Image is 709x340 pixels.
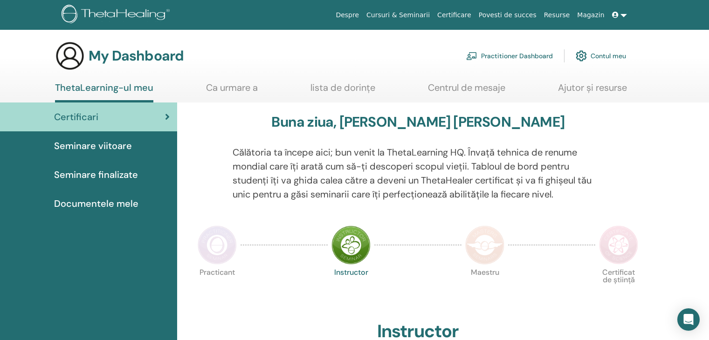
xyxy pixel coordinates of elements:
[271,114,564,130] h3: Buna ziua, [PERSON_NAME] [PERSON_NAME]
[363,7,434,24] a: Cursuri & Seminarii
[233,145,604,201] p: Călătoria ta începe aici; bun venit la ThetaLearning HQ. Învață tehnica de renume mondial care îț...
[331,225,371,265] img: Instructor
[599,269,638,308] p: Certificat de știință
[54,197,138,211] span: Documentele mele
[332,7,363,24] a: Despre
[331,269,371,308] p: Instructor
[466,46,553,66] a: Practitioner Dashboard
[465,269,504,308] p: Maestru
[198,269,237,308] p: Practicant
[62,5,173,26] img: logo.png
[573,7,608,24] a: Magazin
[206,82,258,100] a: Ca urmare a
[466,52,477,60] img: chalkboard-teacher.svg
[54,168,138,182] span: Seminare finalizate
[55,82,153,102] a: ThetaLearning-ul meu
[198,225,237,265] img: Practitioner
[54,110,98,124] span: Certificari
[54,139,132,153] span: Seminare viitoare
[540,7,574,24] a: Resurse
[89,48,184,64] h3: My Dashboard
[677,308,700,331] div: Open Intercom Messenger
[434,7,475,24] a: Certificare
[465,225,504,265] img: Master
[475,7,540,24] a: Povesti de succes
[55,41,85,71] img: generic-user-icon.jpg
[428,82,505,100] a: Centrul de mesaje
[558,82,627,100] a: Ajutor și resurse
[599,225,638,265] img: Certificate of Science
[576,46,626,66] a: Contul meu
[310,82,375,100] a: lista de dorințe
[576,48,587,64] img: cog.svg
